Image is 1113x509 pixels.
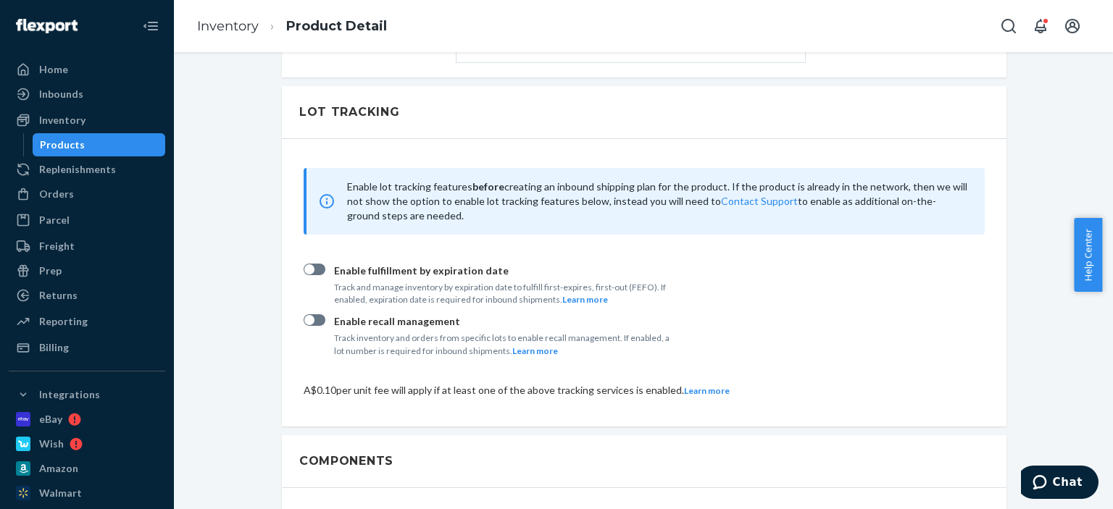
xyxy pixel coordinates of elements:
[9,182,165,206] a: Orders
[684,385,730,396] span: Learn more
[1074,218,1102,292] button: Help Center
[39,437,64,451] div: Wish
[39,62,68,77] div: Home
[1021,466,1099,502] iframe: Opens a widget where you can chat to one of our agents
[39,239,75,253] div: Freight
[286,18,387,34] a: Product Detail
[334,264,678,278] p: Enable fulfillment by expiration date
[39,340,69,355] div: Billing
[39,461,78,476] div: Amazon
[684,384,730,396] a: Learn more
[40,138,85,152] div: Products
[39,187,74,201] div: Orders
[39,113,86,127] div: Inventory
[721,195,798,207] a: Contact Support
[9,158,165,181] a: Replenishments
[39,162,116,177] div: Replenishments
[9,259,165,282] a: Prep
[334,314,678,329] p: Enable recall management
[39,264,62,278] div: Prep
[9,336,165,359] a: Billing
[16,19,78,33] img: Flexport logo
[9,457,165,480] a: Amazon
[185,5,399,48] ol: breadcrumbs
[39,486,82,500] div: Walmart
[39,412,62,426] div: eBay
[9,408,165,431] a: eBay
[994,12,1023,41] button: Open Search Box
[9,310,165,333] a: Reporting
[299,104,399,121] div: Lot Tracking
[39,288,78,303] div: Returns
[39,314,88,329] div: Reporting
[1058,12,1087,41] button: Open account menu
[9,284,165,307] a: Returns
[334,332,678,356] p: Track inventory and orders from specific lots to enable recall management. If enabled, a lot numb...
[136,12,165,41] button: Close Navigation
[1026,12,1055,41] button: Open notifications
[9,58,165,81] a: Home
[512,345,558,356] a: Learn more
[9,209,165,232] a: Parcel
[304,383,985,397] div: A $0.10 per unit fee will apply if at least one of the above tracking services is enabled.
[39,387,100,402] div: Integrations
[347,180,967,222] span: Enable lot tracking features creating an inbound shipping plan for the product. If the product is...
[197,18,259,34] a: Inventory
[9,83,165,106] a: Inbounds
[299,453,393,470] h2: Components
[9,481,165,505] a: Walmart
[9,235,165,258] a: Freight
[39,87,83,101] div: Inbounds
[9,432,165,455] a: Wish
[472,180,504,193] strong: before
[334,281,678,306] p: Track and manage inventory by expiration date to fulfill first-expires, first-out (FEFO). If enab...
[9,109,165,132] a: Inventory
[9,383,165,406] button: Integrations
[39,213,70,227] div: Parcel
[33,133,166,156] a: Products
[562,294,608,305] a: Learn more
